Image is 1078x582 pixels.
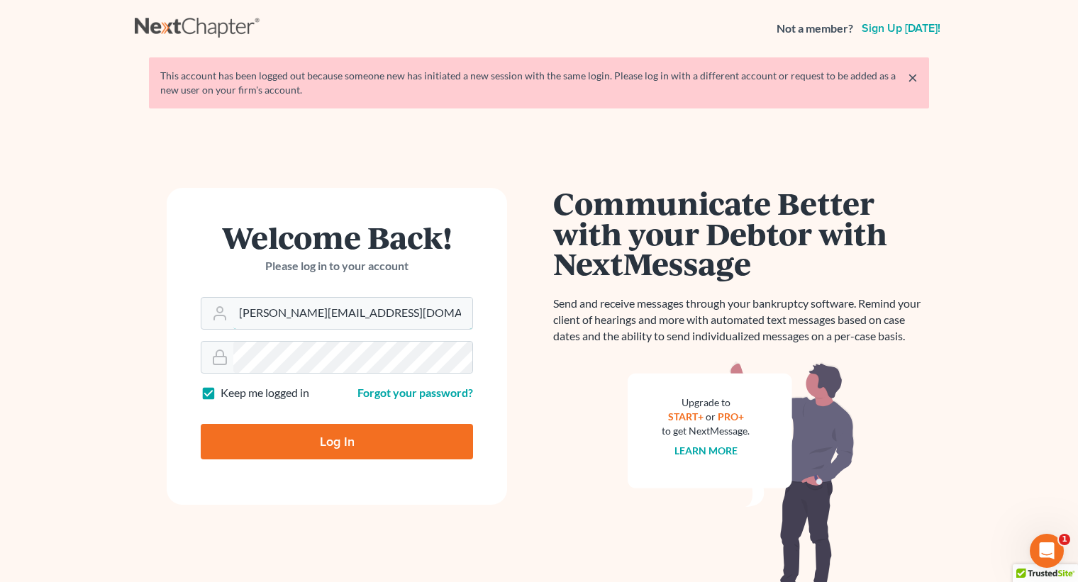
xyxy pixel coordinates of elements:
[553,296,929,345] p: Send and receive messages through your bankruptcy software. Remind your client of hearings and mo...
[201,222,473,252] h1: Welcome Back!
[1059,534,1070,545] span: 1
[233,298,472,329] input: Email Address
[908,69,918,86] a: ×
[221,385,309,401] label: Keep me logged in
[201,258,473,274] p: Please log in to your account
[160,69,918,97] div: This account has been logged out because someone new has initiated a new session with the same lo...
[201,424,473,459] input: Log In
[1030,534,1064,568] iframe: Intercom live chat
[553,188,929,279] h1: Communicate Better with your Debtor with NextMessage
[859,23,943,34] a: Sign up [DATE]!
[668,410,704,422] a: START+
[674,444,738,457] a: Learn more
[662,396,750,410] div: Upgrade to
[718,410,744,422] a: PRO+
[662,424,750,438] div: to get NextMessage.
[357,386,473,399] a: Forgot your password?
[706,410,716,422] span: or
[777,21,853,37] strong: Not a member?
